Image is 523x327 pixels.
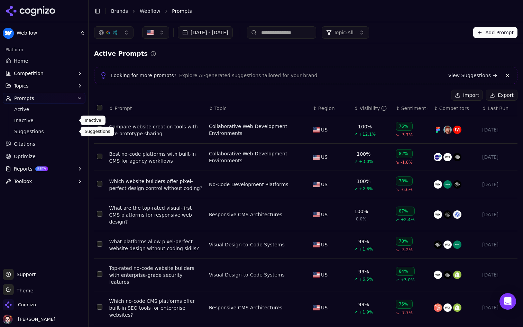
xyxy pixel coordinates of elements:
button: Select row 1 [97,126,102,132]
span: Reports [14,165,33,172]
img: US flag [313,272,320,278]
span: Topic [214,105,227,112]
th: brandMentionRate [351,101,393,116]
span: Competitors [439,105,469,112]
div: 100% [354,208,368,215]
div: 99% [358,238,369,245]
span: Citations [14,140,35,147]
div: [DATE] [482,271,515,278]
p: Inactive [85,118,101,123]
a: What are the top-rated visual-first CMS platforms for responsive web design? [109,205,203,225]
button: Competition [3,68,85,79]
button: Toolbox [3,176,85,187]
span: Topics [14,82,29,89]
img: wordpress [453,210,461,219]
span: +3.0% [359,159,373,164]
button: Topics [3,80,85,91]
span: US [321,304,328,311]
div: ↕Visibility [354,105,390,112]
button: Dismiss banner [503,71,512,80]
button: Select row 7 [97,304,102,310]
span: US [321,154,328,161]
img: US flag [313,305,320,310]
img: framer [453,240,461,249]
img: squarespace [434,240,442,249]
span: Cognizo [18,302,36,308]
img: squarespace [453,153,461,161]
span: ↘ [396,247,399,253]
a: Active [11,105,77,114]
div: [DATE] [482,241,515,248]
img: hubspot [434,303,442,312]
th: Topic [206,101,310,116]
button: Select row 5 [97,241,102,247]
th: Competitors [431,101,479,116]
span: -3.7% [401,132,413,138]
div: [DATE] [482,211,515,218]
th: Last Run [479,101,517,116]
a: Top-rated no-code website builders with enterprise-grade security features [109,265,203,285]
p: Suggestions [85,129,110,134]
div: ↕Prompt [109,105,203,112]
button: Select row 3 [97,181,102,187]
span: -6.6% [401,187,413,192]
div: Collaborative Web Development Environments [209,123,299,137]
button: Select all rows [97,105,102,110]
button: Select row 6 [97,271,102,277]
button: Open organization switcher [3,299,36,310]
img: figma [434,126,442,134]
div: 100% [358,123,372,130]
span: Region [318,105,335,112]
span: US [321,271,328,278]
span: US [321,241,328,248]
a: Collaborative Web Development Environments [209,150,299,164]
a: Best no-code platforms with built-in CMS for agency workflows [109,151,203,164]
span: ↘ [396,160,399,165]
div: 75% [396,300,413,309]
span: +1.4% [359,246,373,252]
button: Add Prompt [473,27,517,38]
span: +6.5% [359,276,373,282]
img: wix [443,240,452,249]
div: [DATE] [482,181,515,188]
img: framer [443,180,452,189]
span: Prompts [14,95,34,102]
a: Compare website creation tools with live prototype sharing [109,123,203,137]
span: ↘ [396,187,399,192]
a: Visual Design-to-Code Systems [209,271,285,278]
span: Competition [14,70,44,77]
span: +3.0% [401,277,415,283]
div: 78% [396,176,413,185]
div: ↕Region [313,105,349,112]
span: 0.0% [356,216,367,222]
img: US flag [313,155,320,160]
img: shopify [453,271,461,279]
div: 99% [358,301,369,308]
span: -1.8% [401,160,413,165]
a: What platforms allow pixel-perfect website design without coding skills? [109,238,203,252]
span: Inactive [14,117,74,124]
a: Optimize [3,151,85,162]
img: Deniz Ozcan [3,315,12,324]
div: 84% [396,267,415,276]
img: US flag [313,242,320,247]
div: ↕Last Run [482,105,515,112]
span: ↗ [354,309,358,315]
img: shopify [453,303,461,312]
nav: breadcrumb [111,8,504,15]
div: No-Code Development Platforms [209,181,288,188]
span: Theme [14,288,33,293]
div: Sentiment [401,105,428,112]
div: 100% [357,151,370,157]
button: Prompts [3,93,85,104]
div: ↕Topic [209,105,307,112]
a: Home [3,55,85,66]
img: US flag [313,182,320,187]
span: ↗ [396,217,399,222]
div: [DATE] [482,304,515,311]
